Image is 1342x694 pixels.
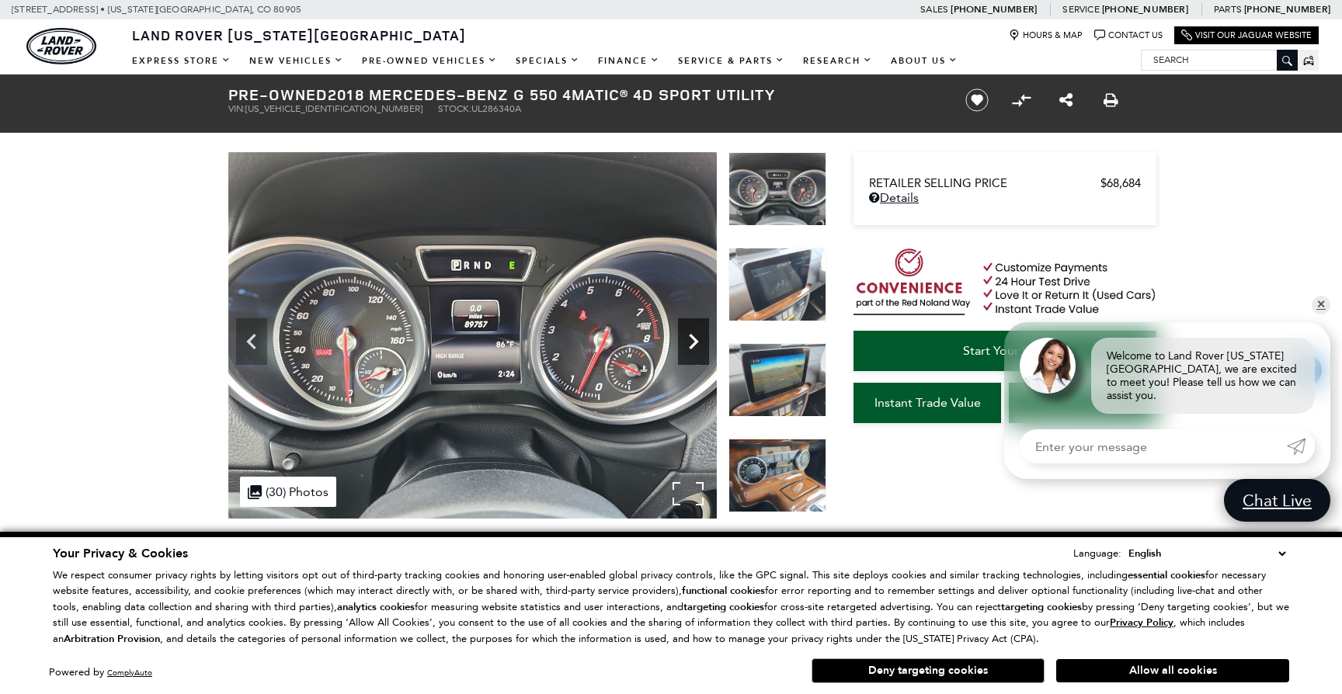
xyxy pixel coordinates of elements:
[1020,429,1287,463] input: Enter your message
[589,47,669,75] a: Finance
[1110,616,1173,630] u: Privacy Policy
[728,152,826,226] img: Used 2018 designo Mystic Blue Metallic Mercedes-Benz G 550 image 14
[107,668,152,678] a: ComplyAuto
[1056,659,1289,682] button: Allow all cookies
[438,103,471,114] span: Stock:
[728,439,826,512] img: Used 2018 designo Mystic Blue Metallic Mercedes-Benz G 550 image 17
[1181,29,1312,41] a: Visit Our Jaguar Website
[812,658,1045,683] button: Deny targeting cookies
[1244,3,1330,16] a: [PHONE_NUMBER]
[123,47,967,75] nav: Main Navigation
[1010,88,1033,112] button: Compare Vehicle
[1142,50,1297,69] input: Search
[49,668,152,678] div: Powered by
[1235,490,1319,511] span: Chat Live
[881,47,967,75] a: About Us
[682,584,765,598] strong: functional cookies
[1125,545,1289,562] select: Language Select
[1062,4,1099,15] span: Service
[245,103,422,114] span: [US_VEHICLE_IDENTIFICATION_NUMBER]
[728,248,826,321] img: Used 2018 designo Mystic Blue Metallic Mercedes-Benz G 550 image 15
[669,47,794,75] a: Service & Parts
[123,47,240,75] a: EXPRESS STORE
[123,26,475,44] a: Land Rover [US_STATE][GEOGRAPHIC_DATA]
[678,318,709,365] div: Next
[869,190,1141,205] a: Details
[26,28,96,64] img: Land Rover
[683,600,764,614] strong: targeting cookies
[228,152,717,519] img: Used 2018 designo Mystic Blue Metallic Mercedes-Benz G 550 image 14
[1104,91,1118,109] a: Print this Pre-Owned 2018 Mercedes-Benz G 550 4MATIC® 4D Sport Utility
[854,331,1156,371] a: Start Your Deal
[1100,176,1141,190] span: $68,684
[854,383,1001,423] a: Instant Trade Value
[1102,3,1188,16] a: [PHONE_NUMBER]
[869,176,1100,190] span: Retailer Selling Price
[1009,29,1083,41] a: Hours & Map
[963,343,1048,358] span: Start Your Deal
[228,84,328,105] strong: Pre-Owned
[64,632,160,646] strong: Arbitration Provision
[1128,568,1205,582] strong: essential cookies
[228,103,245,114] span: VIN:
[728,343,826,417] img: Used 2018 designo Mystic Blue Metallic Mercedes-Benz G 550 image 16
[240,477,336,507] div: (30) Photos
[53,545,188,562] span: Your Privacy & Cookies
[228,86,939,103] h1: 2018 Mercedes-Benz G 550 4MATIC® 4D Sport Utility
[1020,338,1076,394] img: Agent profile photo
[1224,479,1330,522] a: Chat Live
[960,88,994,113] button: Save vehicle
[951,3,1037,16] a: [PHONE_NUMBER]
[506,47,589,75] a: Specials
[1001,600,1082,614] strong: targeting cookies
[26,28,96,64] a: land-rover
[1059,91,1073,109] a: Share this Pre-Owned 2018 Mercedes-Benz G 550 4MATIC® 4D Sport Utility
[874,395,981,410] span: Instant Trade Value
[1214,4,1242,15] span: Parts
[1091,338,1315,414] div: Welcome to Land Rover [US_STATE][GEOGRAPHIC_DATA], we are excited to meet you! Please tell us how...
[240,47,353,75] a: New Vehicles
[353,47,506,75] a: Pre-Owned Vehicles
[12,4,301,15] a: [STREET_ADDRESS] • [US_STATE][GEOGRAPHIC_DATA], CO 80905
[471,103,521,114] span: UL286340A
[132,26,466,44] span: Land Rover [US_STATE][GEOGRAPHIC_DATA]
[1094,29,1163,41] a: Contact Us
[1287,429,1315,463] a: Submit
[869,176,1141,190] a: Retailer Selling Price $68,684
[920,4,948,15] span: Sales
[236,318,267,365] div: Previous
[1073,548,1121,558] div: Language:
[794,47,881,75] a: Research
[337,600,415,614] strong: analytics cookies
[53,567,1289,647] p: We respect consumer privacy rights by letting visitors opt out of third-party tracking cookies an...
